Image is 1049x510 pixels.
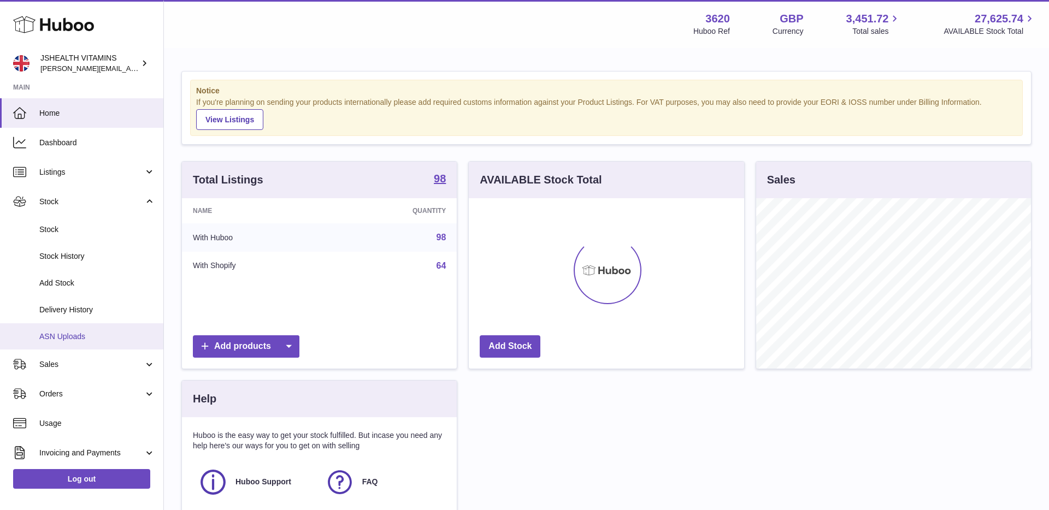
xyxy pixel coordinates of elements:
h3: Total Listings [193,173,263,187]
span: Home [39,108,155,118]
a: Log out [13,469,150,489]
div: Currency [773,26,804,37]
strong: Notice [196,86,1017,96]
span: AVAILABLE Stock Total [944,26,1036,37]
a: Add products [193,335,299,358]
span: Orders [39,389,144,399]
span: Listings [39,167,144,177]
span: [PERSON_NAME][EMAIL_ADDRESS][DOMAIN_NAME] [40,64,219,73]
strong: 3620 [705,11,730,26]
span: Sales [39,359,144,370]
a: Add Stock [480,335,540,358]
a: View Listings [196,109,263,130]
strong: GBP [780,11,803,26]
span: Total sales [852,26,901,37]
span: Stock [39,224,155,235]
a: FAQ [325,467,441,497]
span: Stock History [39,251,155,262]
span: Usage [39,418,155,429]
a: 27,625.74 AVAILABLE Stock Total [944,11,1036,37]
a: Huboo Support [198,467,314,497]
a: 98 [437,233,446,242]
img: francesca@jshealthvitamins.com [13,55,30,72]
td: With Huboo [182,223,330,252]
h3: Help [193,392,216,406]
div: Huboo Ref [693,26,730,37]
strong: 98 [434,173,446,184]
span: Add Stock [39,278,155,288]
span: 27,625.74 [975,11,1023,26]
p: Huboo is the easy way to get your stock fulfilled. But incase you need any help here's our ways f... [193,430,446,451]
span: Invoicing and Payments [39,448,144,458]
span: Dashboard [39,138,155,148]
span: 3,451.72 [846,11,889,26]
a: 3,451.72 Total sales [846,11,901,37]
th: Quantity [330,198,457,223]
a: 64 [437,261,446,270]
td: With Shopify [182,252,330,280]
span: FAQ [362,477,378,487]
span: Huboo Support [235,477,291,487]
span: Stock [39,197,144,207]
th: Name [182,198,330,223]
h3: Sales [767,173,795,187]
div: If you're planning on sending your products internationally please add required customs informati... [196,97,1017,130]
h3: AVAILABLE Stock Total [480,173,602,187]
a: 98 [434,173,446,186]
span: ASN Uploads [39,331,155,342]
span: Delivery History [39,305,155,315]
div: JSHEALTH VITAMINS [40,53,139,74]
